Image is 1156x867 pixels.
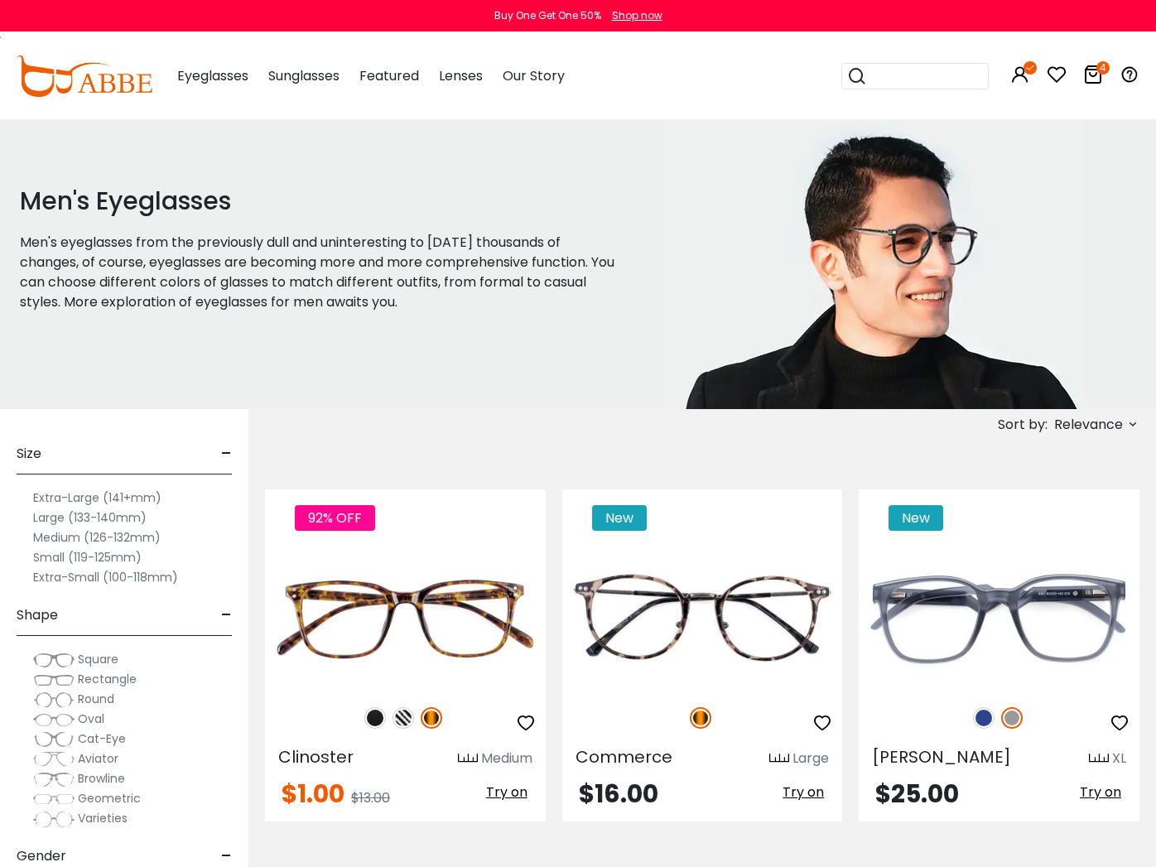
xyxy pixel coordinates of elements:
[503,66,565,85] span: Our Story
[494,8,601,23] div: Buy One Get One 50%
[33,771,75,788] img: Browline.png
[33,488,161,508] label: Extra-Large (141+mm)
[875,776,959,812] span: $25.00
[973,707,995,729] img: Blue
[481,782,532,803] button: Try on
[579,776,658,812] span: $16.00
[778,782,829,803] button: Try on
[33,508,147,527] label: Large (133-140mm)
[592,505,647,531] span: New
[33,731,75,748] img: Cat-Eye.png
[78,790,141,807] span: Geometric
[1096,61,1110,75] i: 4
[1001,707,1023,729] img: Gray
[859,549,1139,689] img: Gray Barnett - TR ,Universal Bridge Fit
[33,527,161,547] label: Medium (126-132mm)
[458,753,478,765] img: size ruler
[177,66,248,85] span: Eyeglasses
[393,707,414,729] img: Pattern
[1089,753,1109,765] img: size ruler
[783,783,824,802] span: Try on
[17,434,41,474] span: Size
[421,707,442,729] img: Tortoise
[20,186,623,216] h1: Men's Eyeglasses
[78,810,128,826] span: Varieties
[1054,410,1123,440] span: Relevance
[769,753,789,765] img: size ruler
[1083,68,1103,87] a: 4
[268,66,340,85] span: Sunglasses
[20,233,623,312] p: Men's eyeglasses from the previously dull and uninteresting to [DATE] thousands of changes, of co...
[439,66,483,85] span: Lenses
[78,710,104,727] span: Oval
[1080,783,1121,802] span: Try on
[481,749,532,768] div: Medium
[604,8,662,22] a: Shop now
[998,415,1048,434] span: Sort by:
[17,595,58,635] span: Shape
[664,119,1085,409] img: men's eyeglasses
[33,751,75,768] img: Aviator.png
[486,783,527,802] span: Try on
[33,652,75,668] img: Square.png
[265,549,546,689] img: Tortoise Clinoster - Plastic ,Universal Bridge Fit
[889,505,943,531] span: New
[562,549,843,689] img: Tortoise Commerce - TR ,Adjust Nose Pads
[33,567,178,587] label: Extra-Small (100-118mm)
[33,547,142,567] label: Small (119-125mm)
[792,749,829,768] div: Large
[282,776,344,812] span: $1.00
[33,691,75,708] img: Round.png
[33,711,75,728] img: Oval.png
[78,770,125,787] span: Browline
[78,691,114,707] span: Round
[78,651,118,667] span: Square
[1075,782,1126,803] button: Try on
[576,745,672,768] span: Commerce
[690,707,711,729] img: Tortoise
[1112,749,1126,768] div: XL
[78,750,118,767] span: Aviator
[612,8,662,23] div: Shop now
[872,745,1011,768] span: [PERSON_NAME]
[295,505,375,531] span: 92% OFF
[364,707,386,729] img: Matte Black
[221,434,232,474] span: -
[33,811,75,828] img: Varieties.png
[221,595,232,635] span: -
[78,730,126,747] span: Cat-Eye
[17,55,152,97] img: abbeglasses.com
[351,788,390,807] span: $13.00
[33,672,75,688] img: Rectangle.png
[278,745,354,768] span: Clinoster
[359,66,419,85] span: Featured
[33,791,75,807] img: Geometric.png
[78,671,137,687] span: Rectangle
